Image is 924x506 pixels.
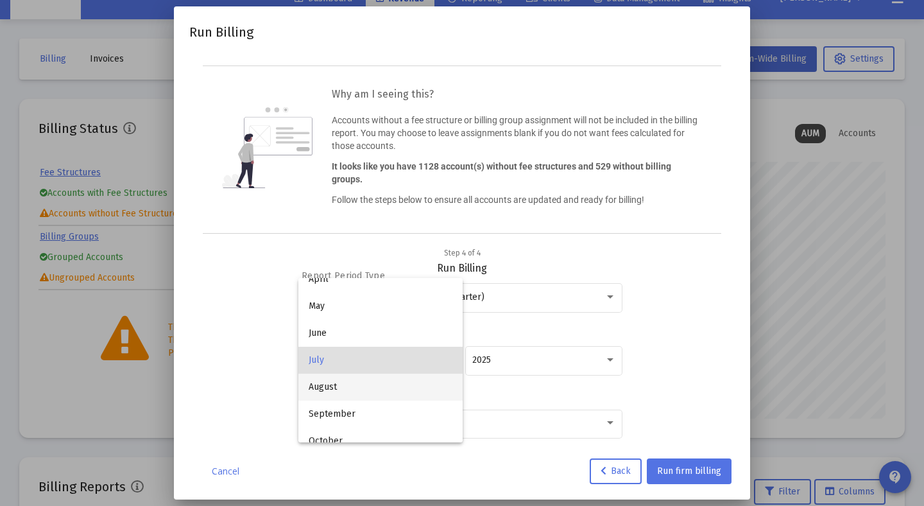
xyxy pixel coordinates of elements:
span: April [309,266,452,293]
span: June [309,320,452,347]
span: May [309,293,452,320]
span: October [309,428,452,455]
span: August [309,374,452,401]
span: September [309,401,452,428]
span: July [309,347,452,374]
